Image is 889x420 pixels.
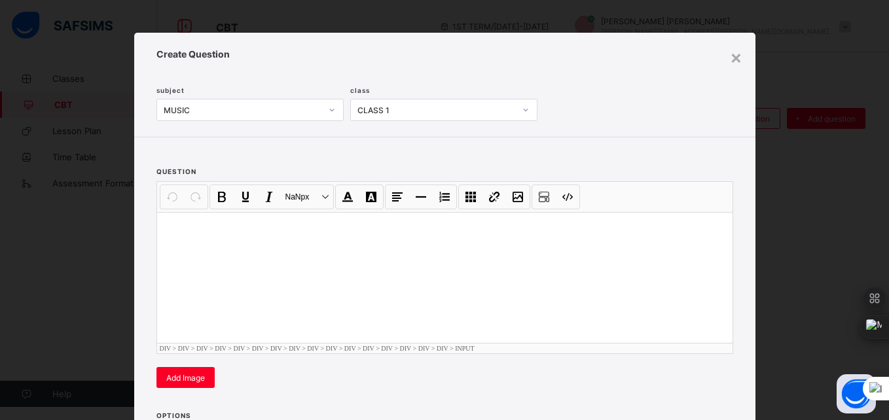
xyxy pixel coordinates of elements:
[433,186,456,208] button: List
[185,186,207,208] button: Redo
[160,343,730,353] div: DIV > DIV > DIV > DIV > DIV > DIV > DIV > DIV > DIV > DIV > DIV > DIV > DIV > DIV > DIV > DIV > I...
[161,186,183,208] button: Undo
[507,186,529,208] button: Image
[156,86,185,94] span: subject
[556,186,579,208] button: Code view
[164,105,322,115] div: MUSIC
[483,186,505,208] button: Link
[336,186,359,208] button: Font Color
[360,186,382,208] button: Highlight Color
[234,186,257,208] button: Underline
[460,186,482,208] button: Table
[533,186,555,208] button: Show blocks
[211,186,233,208] button: Bold
[730,46,742,68] div: ×
[837,374,876,413] button: Open asap
[156,48,733,60] span: Create Question
[258,186,280,208] button: Italic
[357,105,516,115] div: CLASS 1
[410,186,432,208] button: Horizontal line
[281,186,333,208] button: Size
[350,86,370,94] span: class
[156,167,196,175] span: question
[386,186,408,208] button: Align
[156,411,191,419] span: Options
[166,373,205,383] span: Add Image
